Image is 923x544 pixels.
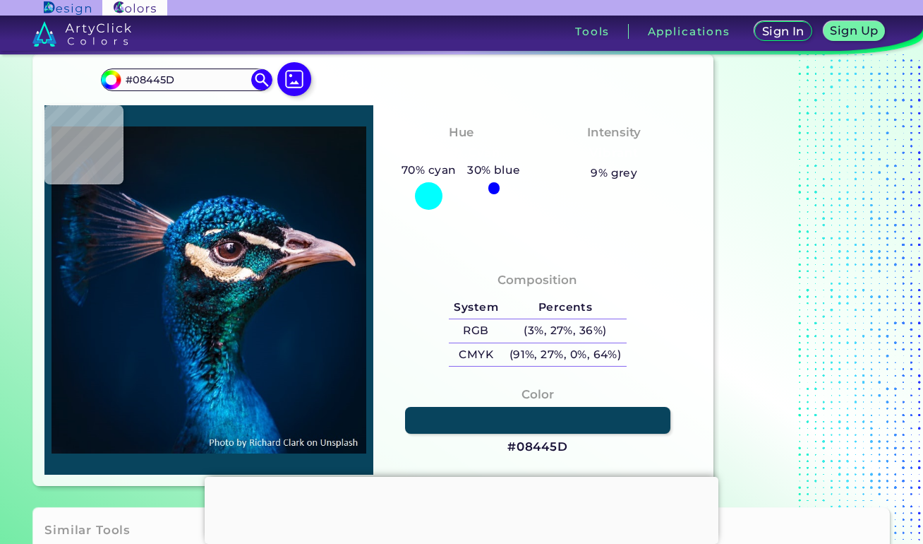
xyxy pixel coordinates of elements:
[251,69,272,90] img: icon search
[415,145,507,162] h3: Bluish Cyan
[826,23,882,40] a: Sign Up
[587,122,641,143] h4: Intensity
[277,62,311,96] img: icon picture
[497,270,577,290] h4: Composition
[504,319,627,343] h5: (3%, 27%, 36%)
[449,343,504,367] h5: CMYK
[584,145,645,162] h3: Vibrant
[764,26,802,37] h5: Sign In
[44,522,131,539] h3: Similar Tools
[205,477,718,540] iframe: Advertisement
[521,384,554,405] h4: Color
[504,296,627,319] h5: Percents
[449,122,473,143] h4: Hue
[449,319,504,343] h5: RGB
[507,439,568,456] h3: #08445D
[32,21,132,47] img: logo_artyclick_colors_white.svg
[591,164,637,182] h5: 9% grey
[44,1,91,15] img: ArtyClick Design logo
[52,112,366,468] img: img_pavlin.jpg
[575,26,610,37] h3: Tools
[648,26,730,37] h3: Applications
[121,70,252,89] input: type color..
[396,161,461,179] h5: 70% cyan
[449,296,504,319] h5: System
[757,23,809,40] a: Sign In
[461,161,526,179] h5: 30% blue
[504,343,627,367] h5: (91%, 27%, 0%, 64%)
[832,25,876,36] h5: Sign Up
